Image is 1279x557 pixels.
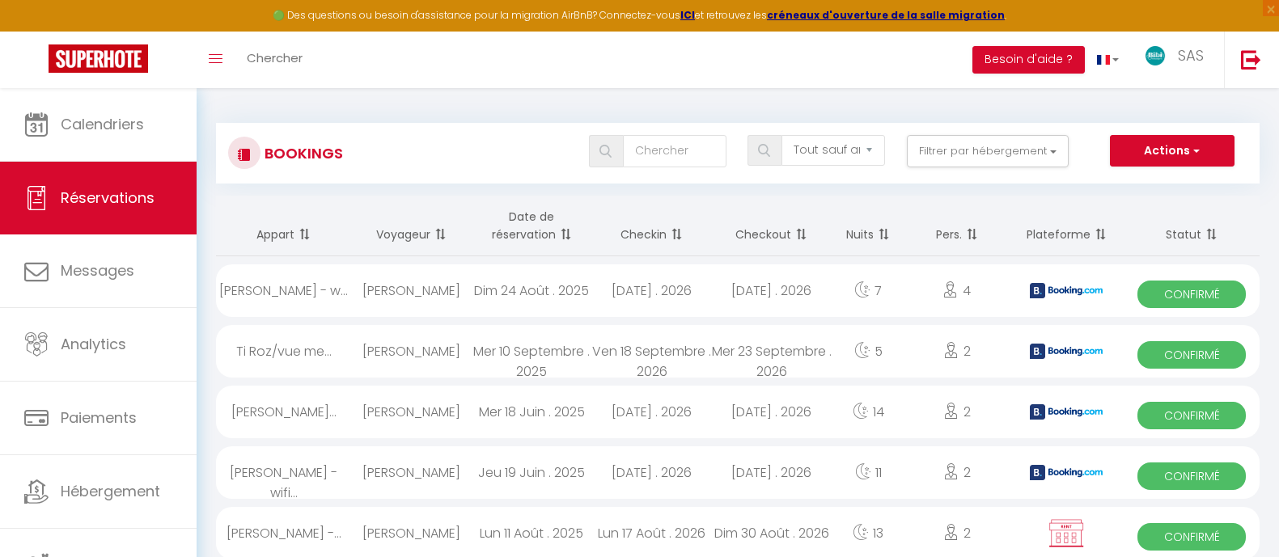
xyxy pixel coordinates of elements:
a: ... SAS [1131,32,1224,88]
th: Sort by channel [1009,196,1124,256]
a: créneaux d'ouverture de la salle migration [767,8,1005,22]
h3: Bookings [260,135,343,171]
span: Paiements [61,407,137,428]
span: Hébergement [61,481,160,501]
th: Sort by status [1124,196,1260,256]
button: Besoin d'aide ? [972,46,1085,74]
img: ... [1143,46,1167,65]
th: Sort by people [904,196,1009,256]
th: Sort by booking date [472,196,591,256]
span: Messages [61,260,134,281]
span: Calendriers [61,114,144,134]
th: Sort by rentals [216,196,352,256]
th: Sort by checkout [712,196,832,256]
th: Sort by checkin [591,196,711,256]
a: Chercher [235,32,315,88]
span: Analytics [61,334,126,354]
span: Chercher [247,49,303,66]
button: Actions [1110,135,1235,167]
button: Filtrer par hébergement [907,135,1069,167]
span: SAS [1178,45,1204,65]
th: Sort by guest [352,196,472,256]
img: Super Booking [49,44,148,73]
span: Réservations [61,188,155,208]
th: Sort by nights [832,196,904,256]
input: Chercher [623,135,726,167]
a: ICI [680,8,695,22]
img: logout [1241,49,1261,70]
